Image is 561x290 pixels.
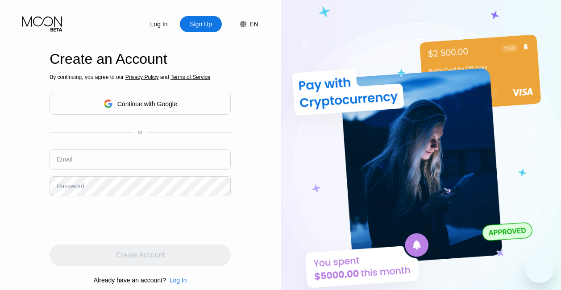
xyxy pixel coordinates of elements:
div: Sign Up [180,16,222,32]
div: Email [57,156,72,163]
div: EN [249,21,258,28]
div: Password [57,182,84,190]
span: Terms of Service [170,74,210,80]
span: and [158,74,170,80]
span: Privacy Policy [125,74,159,80]
div: Log In [170,277,187,284]
iframe: Button to launch messaging window [525,254,554,283]
div: Sign Up [189,20,213,29]
div: Already have an account? [94,277,166,284]
iframe: reCAPTCHA [50,203,185,238]
div: Log In [166,277,187,284]
div: Log In [150,20,169,29]
div: Create an Account [50,51,231,67]
div: Continue with Google [117,100,177,108]
div: EN [231,16,258,32]
div: or [138,129,143,135]
div: Continue with Google [50,93,231,115]
div: By continuing, you agree to our [50,74,231,80]
div: Log In [138,16,180,32]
